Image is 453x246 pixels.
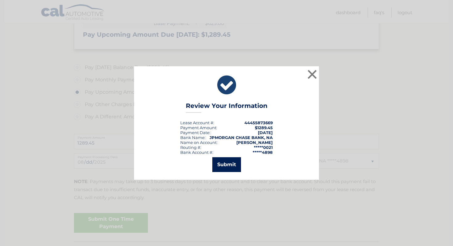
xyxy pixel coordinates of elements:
[180,130,210,135] div: :
[244,120,273,125] strong: 44455873669
[180,120,214,125] div: Lease Account #:
[180,145,201,150] div: Routing #:
[180,135,206,140] div: Bank Name:
[306,68,318,80] button: ×
[236,140,273,145] strong: [PERSON_NAME]
[255,125,273,130] span: $1289.45
[180,130,210,135] span: Payment Date
[258,130,273,135] span: [DATE]
[180,150,213,155] div: Bank Account #:
[212,157,241,172] button: Submit
[186,102,267,113] h3: Review Your Information
[210,135,273,140] strong: JPMORGAN CHASE BANK, NA
[180,125,217,130] div: Payment Amount:
[180,140,218,145] div: Name on Account:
